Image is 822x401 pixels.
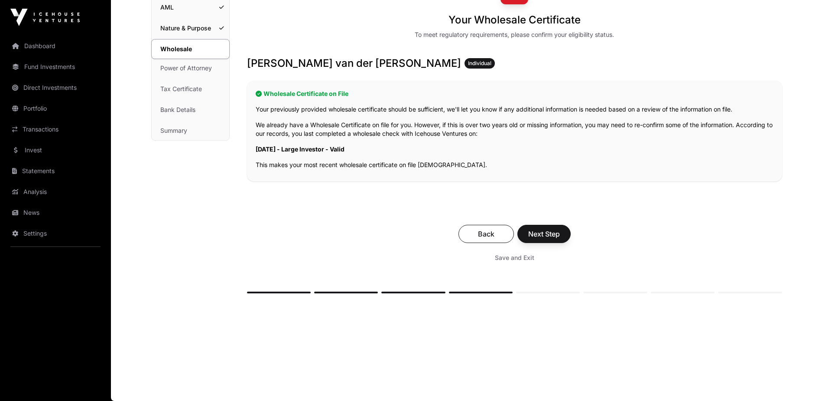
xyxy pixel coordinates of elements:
span: Next Step [528,229,560,239]
a: Invest [7,141,104,160]
span: Back [469,229,503,239]
a: Wholesale [151,39,230,59]
span: Individual [468,60,491,67]
p: [DATE] - Large Investor - Valid [256,145,773,154]
a: Portfolio [7,99,104,118]
h3: [PERSON_NAME] van der [PERSON_NAME] [247,56,782,70]
p: We already have a Wholesale Certificate on file for you. However, if this is over two years old o... [256,121,773,138]
a: Settings [7,224,104,243]
a: News [7,203,104,222]
button: Back [458,225,514,243]
p: Your previously provided wholesale certificate should be sufficient, we'll let you know if any ad... [256,105,773,114]
h2: Wholesale Certificate on File [256,89,773,98]
img: Icehouse Ventures Logo [10,9,80,26]
a: Power of Attorney [152,59,229,78]
a: Dashboard [7,36,104,56]
p: This makes your most recent wholesale certificate on file [DEMOGRAPHIC_DATA]. [256,161,773,169]
h1: Your Wholesale Certificate [448,13,581,27]
a: Statements [7,161,104,181]
span: Save and Exit [495,253,534,262]
a: Fund Investments [7,57,104,76]
iframe: Chat Widget [779,359,822,401]
a: Summary [152,121,229,140]
button: Save and Exit [484,250,545,266]
a: Bank Details [152,100,229,119]
button: Next Step [517,225,571,243]
a: Tax Certificate [152,79,229,99]
a: Nature & Purpose [152,19,229,38]
div: To meet regulatory requirements, please confirm your eligibility status. [415,30,614,39]
a: Transactions [7,120,104,139]
a: Analysis [7,182,104,201]
a: Direct Investments [7,78,104,97]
